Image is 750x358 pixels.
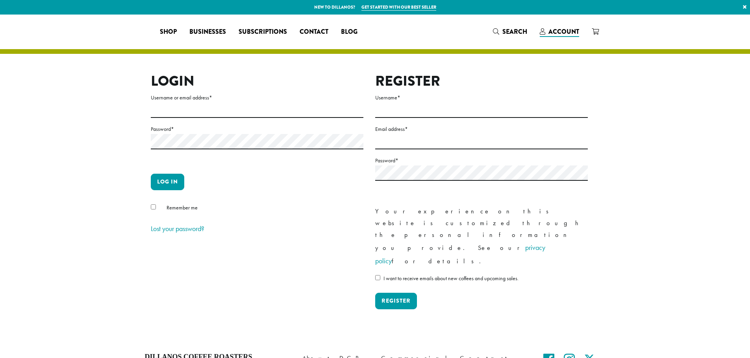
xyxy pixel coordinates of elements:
[375,206,588,268] p: Your experience on this website is customized through the personal information you provide. See o...
[375,243,545,265] a: privacy policy
[375,124,588,134] label: Email address
[548,27,579,36] span: Account
[502,27,527,36] span: Search
[239,27,287,37] span: Subscriptions
[300,27,328,37] span: Contact
[375,156,588,165] label: Password
[167,204,198,211] span: Remember me
[383,275,519,282] span: I want to receive emails about new coffees and upcoming sales.
[375,293,417,309] button: Register
[151,93,363,103] label: Username or email address
[341,27,357,37] span: Blog
[151,224,204,233] a: Lost your password?
[189,27,226,37] span: Businesses
[154,26,183,38] a: Shop
[160,27,177,37] span: Shop
[151,124,363,134] label: Password
[151,73,363,90] h2: Login
[375,73,588,90] h2: Register
[375,93,588,103] label: Username
[487,25,533,38] a: Search
[361,4,436,11] a: Get started with our best seller
[375,275,380,280] input: I want to receive emails about new coffees and upcoming sales.
[151,174,184,190] button: Log in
